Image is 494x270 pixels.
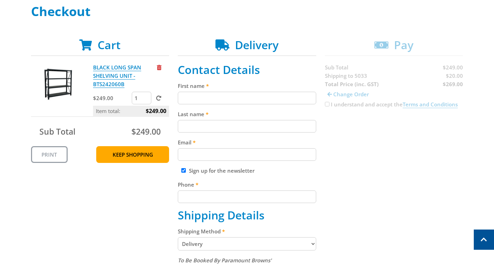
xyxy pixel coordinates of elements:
label: Last name [178,110,316,118]
span: Delivery [235,37,279,52]
p: Item total: [93,106,169,116]
h2: Shipping Details [178,209,316,222]
img: BLACK LONG SPAN SHELVING UNIT - BTS242060B [38,63,79,105]
h2: Contact Details [178,63,316,76]
input: Please enter your first name. [178,92,316,104]
span: Sub Total [39,126,75,137]
span: $249.00 [146,106,166,116]
label: Email [178,138,316,147]
select: Please select a shipping method. [178,237,316,250]
h1: Checkout [31,5,463,18]
label: Sign up for the newsletter [189,167,254,174]
a: Remove from cart [157,64,161,71]
span: $249.00 [131,126,161,137]
input: Please enter your telephone number. [178,190,316,203]
p: $249.00 [93,94,130,102]
span: Cart [98,37,121,52]
label: First name [178,82,316,90]
em: To Be Booked By Paramount Browns' [178,257,272,264]
label: Phone [178,180,316,189]
a: Print [31,146,68,163]
input: Please enter your email address. [178,148,316,161]
a: BLACK LONG SPAN SHELVING UNIT - BTS242060B [93,64,141,88]
label: Shipping Method [178,227,316,235]
input: Please enter your last name. [178,120,316,133]
a: Keep Shopping [96,146,169,163]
